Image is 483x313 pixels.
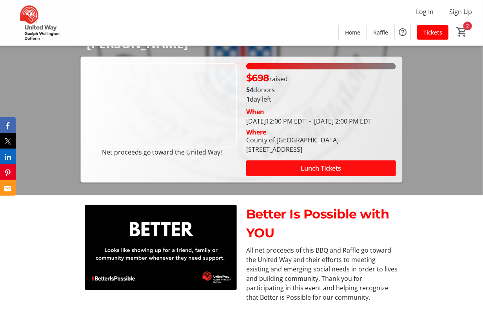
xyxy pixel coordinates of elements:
span: [DATE] 2:00 PM EDT [306,117,372,126]
a: Raffle [367,25,394,40]
div: Where [246,129,266,135]
button: Help [395,24,410,40]
button: Log In [410,5,440,18]
button: Cart [455,25,469,39]
b: 54 [246,86,253,94]
div: When [246,107,264,116]
button: Sign Up [443,5,478,18]
p: All net proceeds of this BBQ and Raffle go toward the United Way and their efforts to meeting exi... [246,246,398,302]
span: Tickets [423,28,442,36]
button: Lunch Tickets [246,160,396,176]
span: - [306,117,314,126]
img: undefined [85,205,237,290]
a: Tickets [417,25,448,40]
span: Home [345,28,360,36]
span: Log In [416,7,434,16]
img: United Way Guelph Wellington Dufferin's Logo [5,3,74,42]
div: [STREET_ADDRESS] [246,145,339,154]
p: donors [246,85,396,95]
p: Better Is Possible with YOU [246,205,398,242]
span: 1 [246,95,250,104]
span: $698 [246,72,269,84]
p: raised [246,71,288,85]
span: Raffle [373,28,388,36]
span: Lunch Tickets [301,164,341,173]
span: Sign Up [449,7,472,16]
p: day left [246,95,396,104]
p: Net proceeds go toward the United Way! [87,147,237,157]
p: By:County of Wellington on behalf of United Way [PERSON_NAME] [87,23,396,50]
span: [DATE] 12:00 PM EDT [246,117,306,126]
a: Home [339,25,367,40]
div: County of [GEOGRAPHIC_DATA] [246,135,339,145]
img: Campaign CTA Media Photo [87,63,237,147]
div: 100% of fundraising goal reached [246,63,396,69]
